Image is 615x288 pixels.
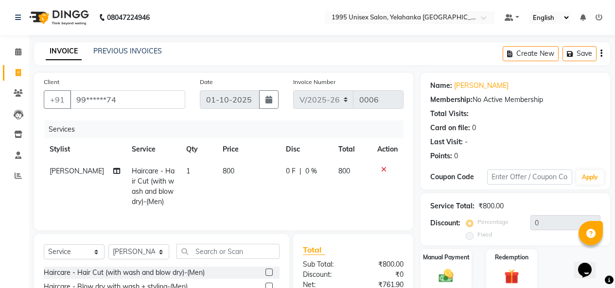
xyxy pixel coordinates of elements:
[472,123,476,133] div: 0
[217,138,280,160] th: Price
[495,253,528,262] label: Redemption
[353,270,411,280] div: ₹0
[454,151,458,161] div: 0
[44,90,71,109] button: +91
[296,259,353,270] div: Sub Total:
[286,166,296,176] span: 0 F
[70,90,185,109] input: Search by Name/Mobile/Email/Code
[487,169,572,185] input: Enter Offer / Coupon Code
[333,138,371,160] th: Total
[430,151,452,161] div: Points:
[503,46,559,61] button: Create New
[93,47,162,55] a: PREVIOUS INVOICES
[293,78,335,86] label: Invoice Number
[430,123,470,133] div: Card on file:
[454,81,509,91] a: [PERSON_NAME]
[477,218,509,226] label: Percentage
[500,268,524,286] img: _gift.svg
[296,270,353,280] div: Discount:
[200,78,213,86] label: Date
[465,137,468,147] div: -
[338,167,350,175] span: 800
[430,201,474,211] div: Service Total:
[430,218,460,228] div: Discount:
[107,4,150,31] b: 08047224946
[44,268,205,278] div: Haircare - Hair Cut (with wash and blow dry)-(Men)
[25,4,91,31] img: logo
[434,268,458,285] img: _cash.svg
[574,249,605,278] iframe: chat widget
[176,244,280,259] input: Search or Scan
[430,109,469,119] div: Total Visits:
[280,138,333,160] th: Disc
[430,95,600,105] div: No Active Membership
[50,167,104,175] span: [PERSON_NAME]
[299,166,301,176] span: |
[430,172,487,182] div: Coupon Code
[132,167,175,206] span: Haircare - Hair Cut (with wash and blow dry)-(Men)
[371,138,404,160] th: Action
[45,120,411,138] div: Services
[303,245,325,255] span: Total
[223,167,234,175] span: 800
[423,253,470,262] label: Manual Payment
[180,138,217,160] th: Qty
[430,81,452,91] div: Name:
[353,259,411,270] div: ₹800.00
[186,167,190,175] span: 1
[46,43,82,60] a: INVOICE
[305,166,317,176] span: 0 %
[44,138,126,160] th: Stylist
[126,138,180,160] th: Service
[44,78,59,86] label: Client
[477,230,492,239] label: Fixed
[478,201,504,211] div: ₹800.00
[562,46,597,61] button: Save
[576,170,604,185] button: Apply
[430,137,463,147] div: Last Visit:
[430,95,473,105] div: Membership:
